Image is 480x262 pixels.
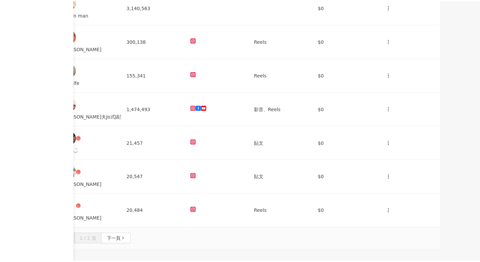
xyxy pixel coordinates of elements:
div: [PERSON_NAME]夫Jo式搞笑 [63,113,117,121]
td: 300,138 [122,24,187,58]
button: 下一頁 [102,234,132,244]
td: $0 [316,194,380,228]
td: 20,484 [122,194,187,228]
div: [PERSON_NAME] [63,45,117,53]
td: $0 [316,92,380,126]
div: 芝芝 ◡̈ [63,147,117,155]
td: 155,341 [122,58,187,92]
td: $0 [316,58,380,92]
td: 20,547 [122,160,187,194]
td: Reels [251,24,316,58]
td: Reels [251,194,316,228]
td: 影音、Reels [251,92,316,126]
td: 21,457 [122,126,187,160]
span: 下一頁 [108,234,122,245]
button: 1 / 2 頁 [75,234,103,244]
div: ainslife [63,79,117,87]
td: 1,474,493 [122,92,187,126]
td: $0 [316,24,380,58]
td: $0 [316,160,380,194]
div: Onion man [63,11,117,19]
td: $0 [316,126,380,160]
td: 貼文 [251,126,316,160]
td: Reels [251,58,316,92]
div: [PERSON_NAME] [63,215,117,223]
div: [PERSON_NAME] [63,181,117,189]
td: 貼文 [251,160,316,194]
